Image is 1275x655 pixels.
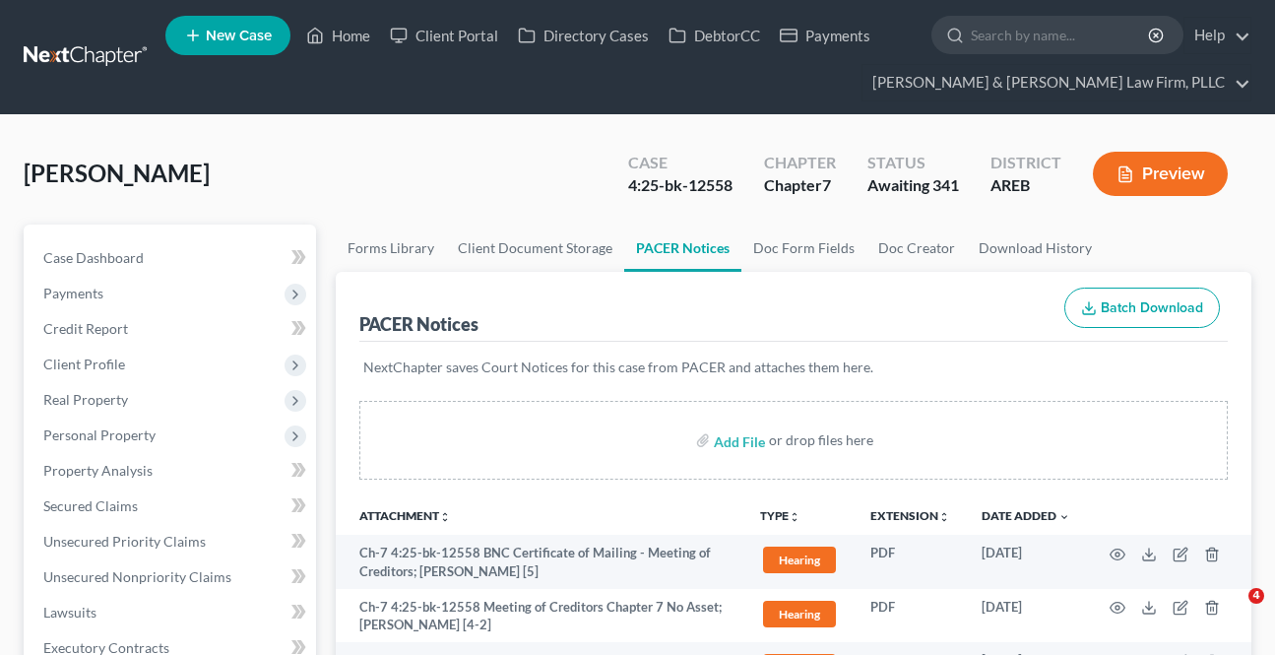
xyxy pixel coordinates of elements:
[990,152,1061,174] div: District
[28,240,316,276] a: Case Dashboard
[43,320,128,337] span: Credit Report
[28,453,316,489] a: Property Analysis
[770,18,880,53] a: Payments
[28,311,316,347] a: Credit Report
[624,225,741,272] a: PACER Notices
[24,159,210,187] span: [PERSON_NAME]
[741,225,866,272] a: Doc Form Fields
[359,508,451,523] a: Attachmentunfold_more
[862,65,1250,100] a: [PERSON_NAME] & [PERSON_NAME] Law Firm, PLLC
[867,174,959,197] div: Awaiting 341
[28,489,316,524] a: Secured Claims
[380,18,508,53] a: Client Portal
[1208,588,1255,635] iframe: Intercom live chat
[363,358,1224,377] p: NextChapter saves Court Notices for this case from PACER and attaches them here.
[206,29,272,43] span: New Case
[296,18,380,53] a: Home
[764,174,836,197] div: Chapter
[990,174,1061,197] div: AREB
[446,225,624,272] a: Client Document Storage
[1058,511,1070,523] i: expand_more
[967,225,1104,272] a: Download History
[789,511,800,523] i: unfold_more
[628,152,733,174] div: Case
[760,598,839,630] a: Hearing
[359,312,478,336] div: PACER Notices
[1064,288,1220,329] button: Batch Download
[822,175,831,194] span: 7
[1093,152,1228,196] button: Preview
[763,601,836,627] span: Hearing
[763,547,836,573] span: Hearing
[971,17,1151,53] input: Search by name...
[28,559,316,595] a: Unsecured Nonpriority Claims
[966,589,1086,643] td: [DATE]
[1184,18,1250,53] a: Help
[867,152,959,174] div: Status
[628,174,733,197] div: 4:25-bk-12558
[43,285,103,301] span: Payments
[43,604,96,621] span: Lawsuits
[855,589,966,643] td: PDF
[336,225,446,272] a: Forms Library
[336,589,744,643] td: Ch-7 4:25-bk-12558 Meeting of Creditors Chapter 7 No Asset; [PERSON_NAME] [4-2]
[1248,588,1264,604] span: 4
[966,535,1086,589] td: [DATE]
[508,18,659,53] a: Directory Cases
[866,225,967,272] a: Doc Creator
[982,508,1070,523] a: Date Added expand_more
[870,508,950,523] a: Extensionunfold_more
[43,462,153,479] span: Property Analysis
[938,511,950,523] i: unfold_more
[43,391,128,408] span: Real Property
[1101,299,1203,316] span: Batch Download
[659,18,770,53] a: DebtorCC
[43,497,138,514] span: Secured Claims
[28,595,316,630] a: Lawsuits
[28,524,316,559] a: Unsecured Priority Claims
[760,510,800,523] button: TYPEunfold_more
[439,511,451,523] i: unfold_more
[336,535,744,589] td: Ch-7 4:25-bk-12558 BNC Certificate of Mailing - Meeting of Creditors; [PERSON_NAME] [5]
[43,533,206,550] span: Unsecured Priority Claims
[760,544,839,576] a: Hearing
[764,152,836,174] div: Chapter
[855,535,966,589] td: PDF
[769,430,873,450] div: or drop files here
[43,356,125,372] span: Client Profile
[43,568,231,585] span: Unsecured Nonpriority Claims
[43,426,156,443] span: Personal Property
[43,249,144,266] span: Case Dashboard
